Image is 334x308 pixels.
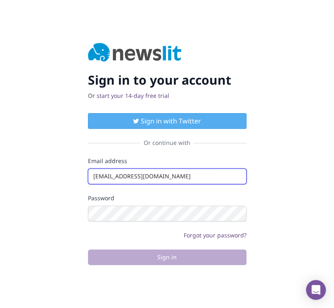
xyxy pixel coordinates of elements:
button: Sign in [88,249,246,265]
h2: Sign in to your account [88,73,246,88]
img: Newslit [88,43,182,63]
button: Sign in with Twitter [88,113,246,129]
a: Forgot your password? [184,231,246,239]
a: start your 14-day free trial [97,92,169,100]
label: Email address [88,157,246,165]
div: Open Intercom Messenger [306,280,326,300]
p: Or [88,92,246,100]
span: Or continue with [140,139,194,147]
label: Password [88,194,246,202]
